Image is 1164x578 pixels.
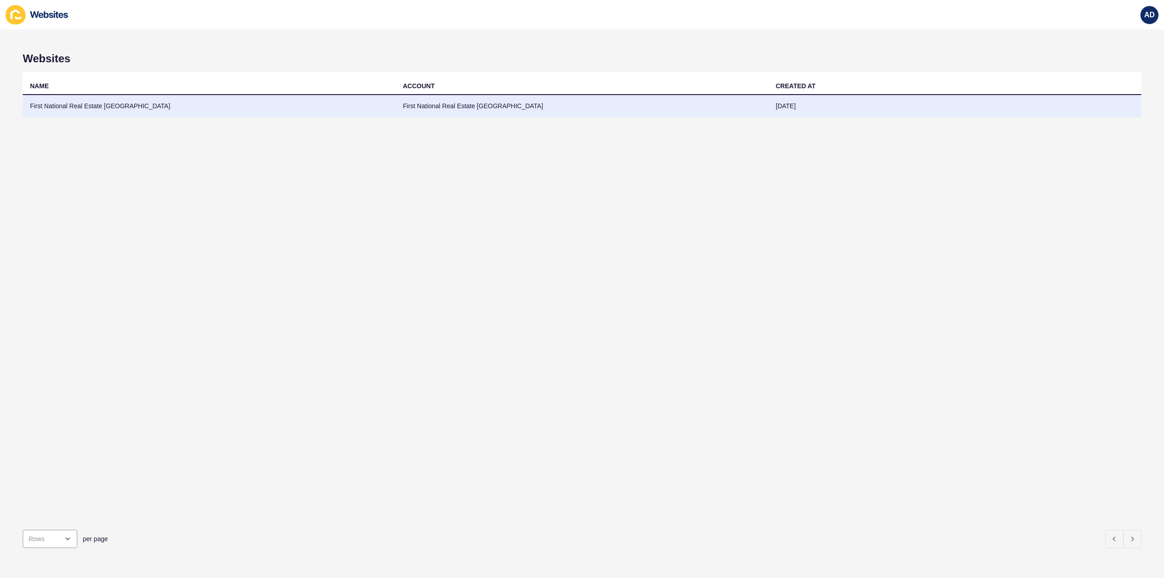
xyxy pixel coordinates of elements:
[776,81,816,90] div: CREATED AT
[1144,10,1154,20] span: AD
[83,534,108,543] span: per page
[396,95,768,117] td: First National Real Estate [GEOGRAPHIC_DATA]
[30,81,49,90] div: NAME
[768,95,1141,117] td: [DATE]
[23,95,396,117] td: First National Real Estate [GEOGRAPHIC_DATA]
[403,81,435,90] div: ACCOUNT
[23,52,1141,65] h1: Websites
[23,530,77,548] div: open menu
